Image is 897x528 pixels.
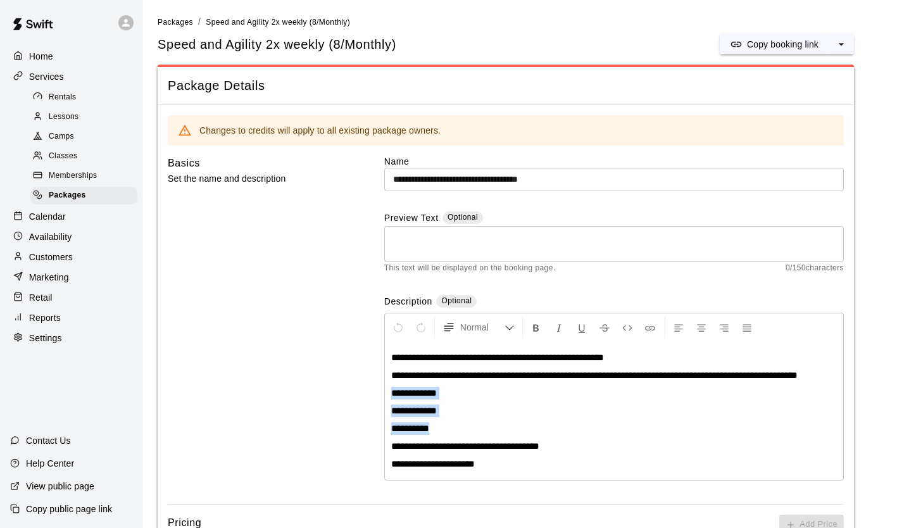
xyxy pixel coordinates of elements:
[10,227,132,246] a: Availability
[26,503,112,515] p: Copy public page link
[720,34,829,54] button: Copy booking link
[384,262,556,275] span: This text will be displayed on the booking page.
[198,15,201,28] li: /
[168,171,344,187] p: Set the name and description
[668,316,689,339] button: Left Align
[199,119,441,142] div: Changes to credits will apply to all existing package owners.
[158,36,396,53] h5: Speed and Agility 2x weekly (8/Monthly)
[26,480,94,493] p: View public page
[10,248,132,267] a: Customers
[691,316,712,339] button: Center Align
[158,18,193,27] span: Packages
[10,47,132,66] a: Home
[30,107,142,127] a: Lessons
[30,127,142,147] a: Camps
[410,316,432,339] button: Redo
[786,262,844,275] span: 0 / 150 characters
[26,457,74,470] p: Help Center
[30,167,142,186] a: Memberships
[168,77,844,94] span: Package Details
[49,91,77,104] span: Rentals
[29,311,61,324] p: Reports
[736,316,758,339] button: Justify Align
[10,67,132,86] a: Services
[30,147,142,167] a: Classes
[10,288,132,307] a: Retail
[49,150,77,163] span: Classes
[30,167,137,185] div: Memberships
[571,316,593,339] button: Format Underline
[29,210,66,223] p: Calendar
[384,295,432,310] label: Description
[158,15,882,29] nav: breadcrumb
[30,108,137,126] div: Lessons
[460,321,505,334] span: Normal
[30,89,137,106] div: Rentals
[639,316,661,339] button: Insert Link
[49,170,97,182] span: Memberships
[49,130,74,143] span: Camps
[30,87,142,107] a: Rentals
[829,34,854,54] button: select merge strategy
[26,434,71,447] p: Contact Us
[525,316,547,339] button: Format Bold
[441,296,472,305] span: Optional
[29,230,72,243] p: Availability
[10,268,132,287] a: Marketing
[49,111,79,123] span: Lessons
[713,316,735,339] button: Right Align
[448,213,478,222] span: Optional
[10,207,132,226] a: Calendar
[594,316,615,339] button: Format Strikethrough
[29,70,64,83] p: Services
[617,316,638,339] button: Insert Code
[10,329,132,348] a: Settings
[387,316,409,339] button: Undo
[158,16,193,27] a: Packages
[437,316,520,339] button: Formatting Options
[49,189,86,202] span: Packages
[30,187,137,204] div: Packages
[29,271,69,284] p: Marketing
[29,332,62,344] p: Settings
[10,308,132,327] a: Reports
[384,155,844,168] label: Name
[29,291,53,304] p: Retail
[747,38,819,51] p: Copy booking link
[30,128,137,146] div: Camps
[206,18,350,27] span: Speed and Agility 2x weekly (8/Monthly)
[30,186,142,206] a: Packages
[548,316,570,339] button: Format Italics
[168,155,200,172] h6: Basics
[29,251,73,263] p: Customers
[384,211,439,226] label: Preview Text
[29,50,53,63] p: Home
[30,148,137,165] div: Classes
[720,34,854,54] div: split button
